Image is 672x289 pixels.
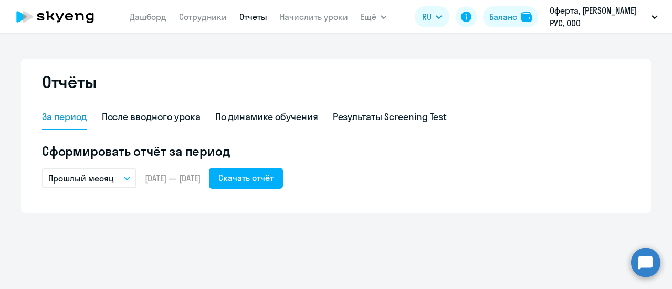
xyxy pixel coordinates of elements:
button: Прошлый месяц [42,168,136,188]
p: Оферта, [PERSON_NAME] РУС, ООО [550,4,647,29]
a: Отчеты [239,12,267,22]
p: Прошлый месяц [48,172,114,185]
a: Дашборд [130,12,166,22]
button: Скачать отчёт [209,168,283,189]
button: Ещё [361,6,387,27]
button: Оферта, [PERSON_NAME] РУС, ООО [544,4,663,29]
div: По динамике обучения [215,110,318,124]
span: [DATE] — [DATE] [145,173,201,184]
h5: Сформировать отчёт за период [42,143,630,159]
img: balance [521,12,532,22]
div: После вводного урока [102,110,201,124]
a: Начислить уроки [280,12,348,22]
span: RU [422,10,432,23]
a: Сотрудники [179,12,227,22]
div: Скачать отчёт [218,172,274,184]
div: Результаты Screening Test [333,110,447,124]
div: Баланс [489,10,517,23]
button: RU [415,6,449,27]
h2: Отчёты [42,71,97,92]
div: За период [42,110,87,124]
button: Балансbalance [483,6,538,27]
span: Ещё [361,10,376,23]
